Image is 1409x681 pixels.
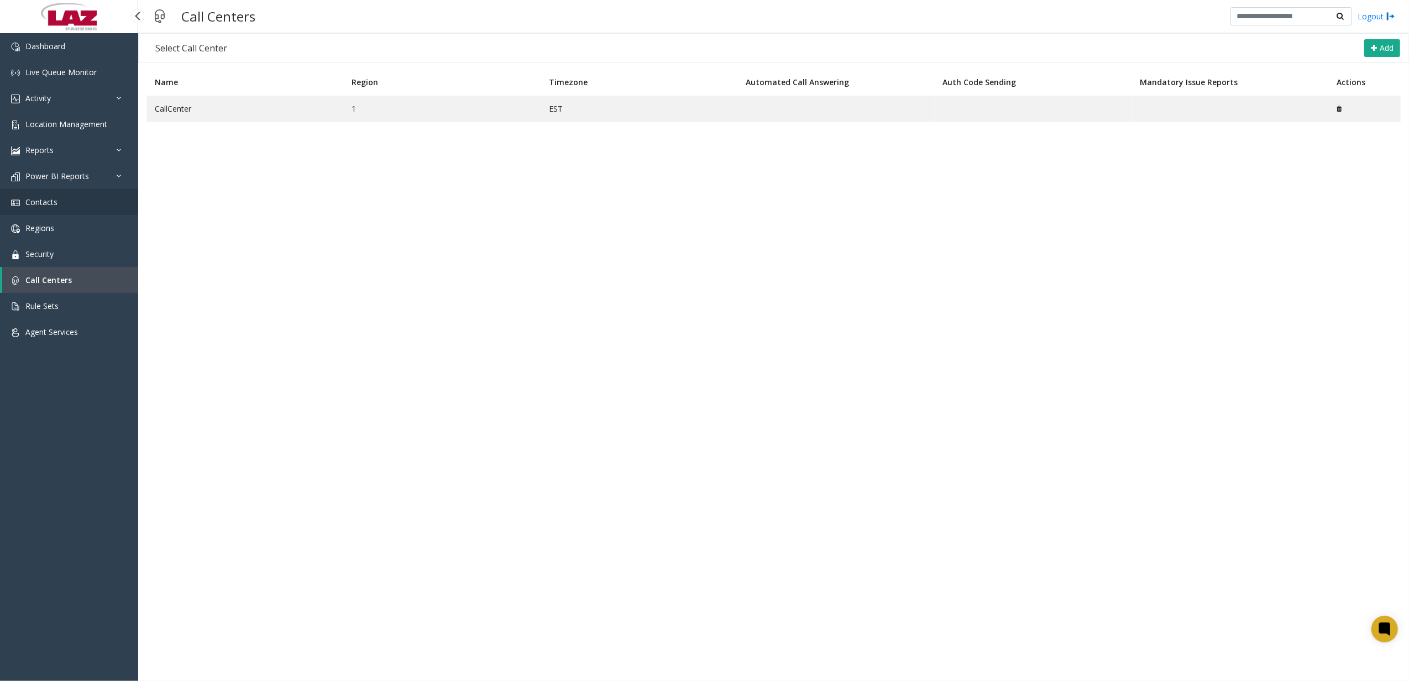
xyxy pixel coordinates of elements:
h3: Call Centers [176,3,261,30]
img: pageIcon [149,3,170,30]
img: 'icon' [11,95,20,103]
img: 'icon' [11,328,20,337]
span: Agent Services [25,327,78,337]
a: Logout [1358,11,1395,22]
th: Actions [1328,69,1401,96]
img: 'icon' [11,198,20,207]
th: Name [146,69,343,96]
th: Mandatory Issue Reports [1132,69,1328,96]
img: 'icon' [11,250,20,259]
span: Live Queue Monitor [25,67,97,77]
span: Call Centers [25,275,72,285]
img: 'icon' [11,69,20,77]
div: Select Call Center [139,35,244,61]
img: 'icon' [11,302,20,311]
span: Location Management [25,119,107,129]
span: Activity [25,93,51,103]
th: Auth Code Sending [935,69,1132,96]
img: 'icon' [11,224,20,233]
img: 'icon' [11,146,20,155]
span: Security [25,249,54,259]
th: Region [343,69,540,96]
span: Dashboard [25,41,65,51]
span: Reports [25,145,54,155]
th: Automated Call Answering [737,69,934,96]
img: logout [1386,11,1395,22]
img: 'icon' [11,43,20,51]
td: EST [541,96,737,122]
td: 1 [343,96,540,122]
span: Regions [25,223,54,233]
button: Add [1364,39,1400,57]
a: Call Centers [2,267,138,293]
td: CallCenter [146,96,343,122]
th: Timezone [541,69,737,96]
img: 'icon' [11,276,20,285]
span: Rule Sets [25,301,59,311]
span: Contacts [25,197,57,207]
span: Power BI Reports [25,171,89,181]
img: 'icon' [11,121,20,129]
span: Add [1380,43,1394,53]
img: 'icon' [11,172,20,181]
